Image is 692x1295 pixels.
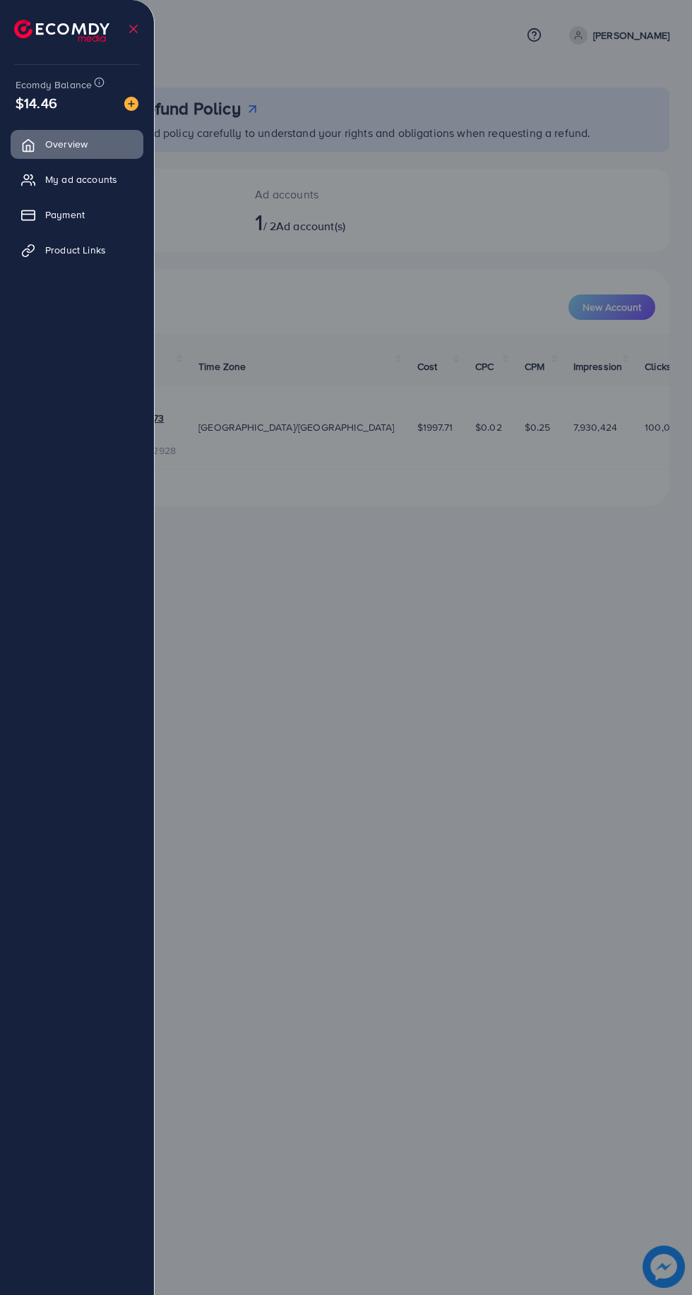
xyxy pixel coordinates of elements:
a: My ad accounts [11,165,143,193]
span: Product Links [45,243,106,257]
span: $14.46 [16,92,57,113]
a: Payment [11,201,143,229]
span: Payment [45,208,85,222]
img: image [124,97,138,111]
a: Overview [11,130,143,158]
img: logo [14,20,109,42]
span: My ad accounts [45,172,117,186]
span: Ecomdy Balance [16,78,92,92]
span: Overview [45,137,88,151]
a: Product Links [11,236,143,264]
